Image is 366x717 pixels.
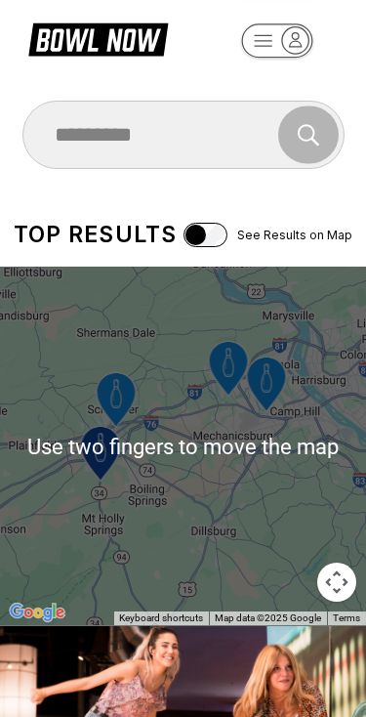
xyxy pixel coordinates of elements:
div: Top results [14,221,178,248]
input: See Results on Map [183,223,227,247]
img: Google [5,600,69,625]
gmp-advanced-marker: ABC West Lanes and Lounge [195,336,261,404]
span: See Results on Map [237,228,352,242]
span: Map data ©2025 Google [215,612,321,623]
gmp-advanced-marker: Midway Bowling - Carlisle [67,421,133,489]
a: Open this area in Google Maps (opens a new window) [5,600,69,625]
gmp-advanced-marker: Trindle Bowl [233,352,299,420]
gmp-advanced-marker: Strike Zone Bowling Center [83,367,148,436]
a: Terms [333,612,360,623]
button: Map camera controls [317,563,356,602]
button: Keyboard shortcuts [119,612,203,625]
